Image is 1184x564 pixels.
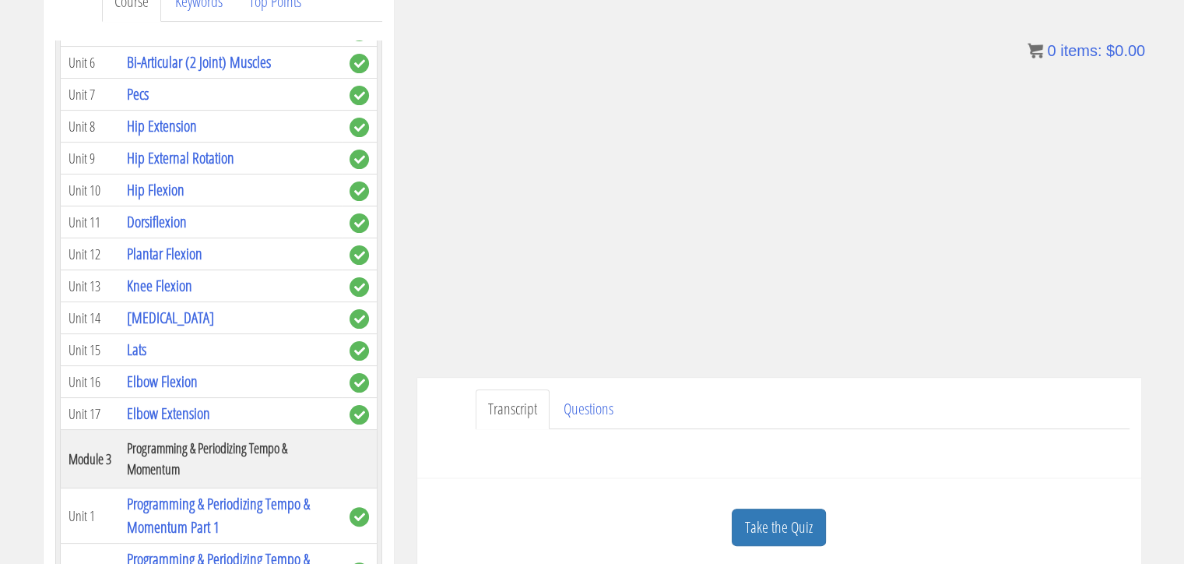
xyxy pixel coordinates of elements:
td: Unit 8 [60,111,119,143]
span: complete [350,309,369,329]
span: complete [350,86,369,105]
a: Knee Flexion [127,275,192,296]
a: Questions [551,390,626,429]
td: Unit 6 [60,47,119,79]
span: complete [350,150,369,169]
span: complete [350,245,369,265]
td: Unit 16 [60,366,119,398]
a: Transcript [476,390,550,429]
span: 0 [1047,42,1056,59]
th: Module 3 [60,430,119,488]
td: Unit 14 [60,302,119,334]
td: Unit 9 [60,143,119,174]
span: items: [1060,42,1101,59]
a: Lats [127,339,146,360]
a: Plantar Flexion [127,243,202,264]
td: Unit 12 [60,238,119,270]
a: 0 items: $0.00 [1028,42,1145,59]
span: complete [350,182,369,201]
td: Unit 11 [60,206,119,238]
td: Unit 13 [60,270,119,302]
span: complete [350,118,369,137]
a: Pecs [127,83,149,104]
span: complete [350,277,369,297]
td: Unit 7 [60,79,119,111]
span: complete [350,405,369,425]
a: Take the Quiz [732,509,826,547]
a: Hip External Rotation [127,147,234,168]
td: Unit 1 [60,488,119,544]
a: Programming & Periodizing Tempo & Momentum Part 1 [127,493,310,538]
span: complete [350,507,369,527]
img: icon11.png [1028,43,1043,58]
span: complete [350,213,369,233]
span: $ [1106,42,1115,59]
a: Hip Flexion [127,179,184,200]
td: Unit 17 [60,398,119,430]
span: complete [350,373,369,393]
bdi: 0.00 [1106,42,1145,59]
a: Dorsiflexion [127,211,187,232]
span: complete [350,341,369,361]
a: [MEDICAL_DATA] [127,307,214,328]
span: complete [350,54,369,73]
a: Elbow Extension [127,403,210,424]
a: Hip Extension [127,115,197,136]
td: Unit 10 [60,174,119,206]
a: Bi-Articular (2 Joint) Muscles [127,51,271,72]
a: Elbow Flexion [127,371,198,392]
td: Unit 15 [60,334,119,366]
th: Programming & Periodizing Tempo & Momentum [119,430,342,488]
